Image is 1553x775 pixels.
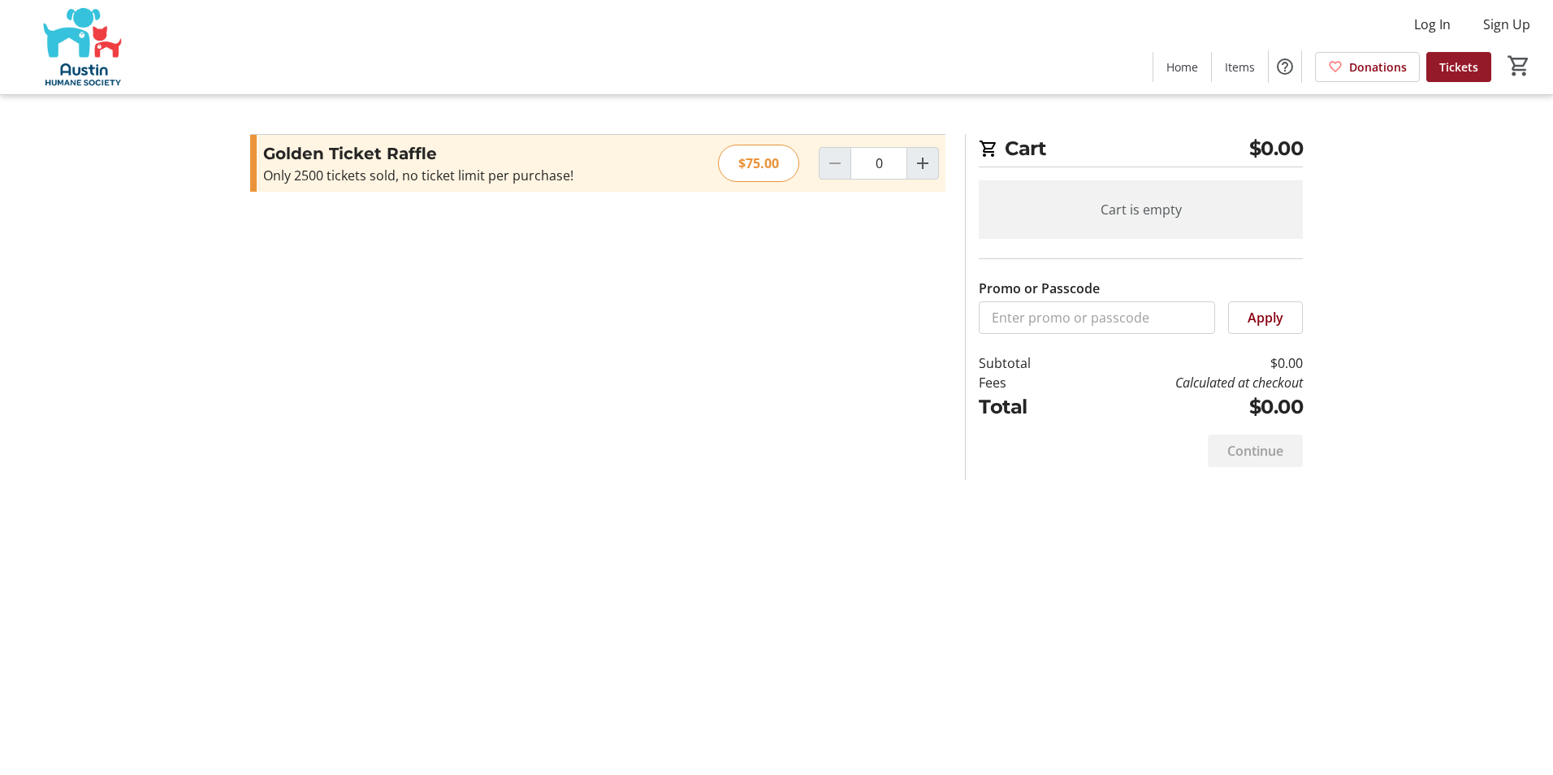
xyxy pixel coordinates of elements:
[907,148,938,179] button: Increment by one
[1315,52,1420,82] a: Donations
[1073,392,1303,422] td: $0.00
[1269,50,1301,83] button: Help
[1166,58,1198,76] span: Home
[1504,51,1534,80] button: Cart
[1470,11,1543,37] button: Sign Up
[1248,308,1283,327] span: Apply
[1153,52,1211,82] a: Home
[979,392,1073,422] td: Total
[979,134,1303,167] h2: Cart
[979,180,1303,239] div: Cart is empty
[718,145,799,182] div: $75.00
[850,147,907,180] input: Golden Ticket Raffle Quantity
[1439,58,1478,76] span: Tickets
[979,353,1073,373] td: Subtotal
[979,279,1100,298] label: Promo or Passcode
[979,373,1073,392] td: Fees
[10,6,154,88] img: Austin Humane Society's Logo
[1073,373,1303,392] td: Calculated at checkout
[1483,15,1530,34] span: Sign Up
[1349,58,1407,76] span: Donations
[1225,58,1255,76] span: Items
[263,141,618,166] h3: Golden Ticket Raffle
[979,301,1215,334] input: Enter promo or passcode
[1212,52,1268,82] a: Items
[1073,353,1303,373] td: $0.00
[1414,15,1451,34] span: Log In
[1426,52,1491,82] a: Tickets
[1249,134,1304,163] span: $0.00
[263,166,618,185] div: Only 2500 tickets sold, no ticket limit per purchase!
[1228,301,1303,334] button: Apply
[1401,11,1464,37] button: Log In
